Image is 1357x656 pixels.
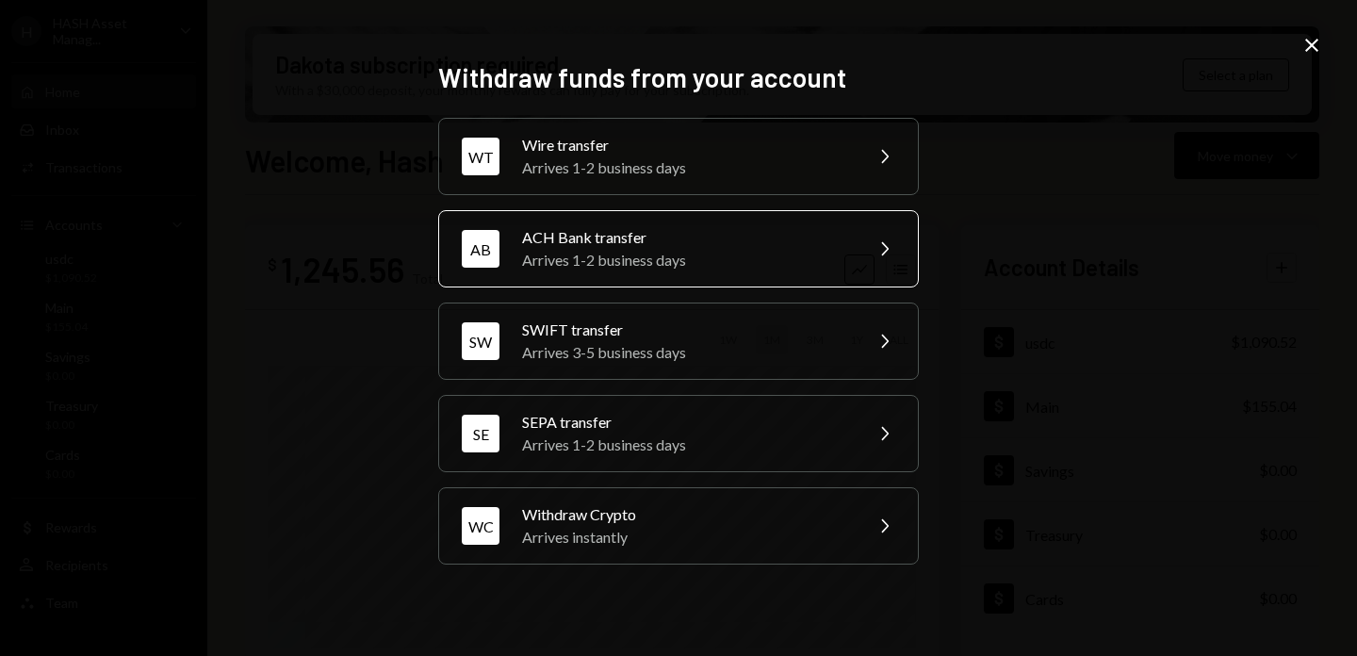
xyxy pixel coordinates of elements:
[438,487,919,565] button: WCWithdraw CryptoArrives instantly
[522,341,850,364] div: Arrives 3-5 business days
[522,134,850,156] div: Wire transfer
[522,434,850,456] div: Arrives 1-2 business days
[522,226,850,249] div: ACH Bank transfer
[522,411,850,434] div: SEPA transfer
[462,322,499,360] div: SW
[462,415,499,452] div: SE
[462,507,499,545] div: WC
[438,59,919,96] h2: Withdraw funds from your account
[462,138,499,175] div: WT
[522,156,850,179] div: Arrives 1-2 business days
[438,118,919,195] button: WTWire transferArrives 1-2 business days
[438,210,919,287] button: ABACH Bank transferArrives 1-2 business days
[522,319,850,341] div: SWIFT transfer
[522,249,850,271] div: Arrives 1-2 business days
[438,395,919,472] button: SESEPA transferArrives 1-2 business days
[462,230,499,268] div: AB
[522,503,850,526] div: Withdraw Crypto
[438,303,919,380] button: SWSWIFT transferArrives 3-5 business days
[522,526,850,549] div: Arrives instantly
